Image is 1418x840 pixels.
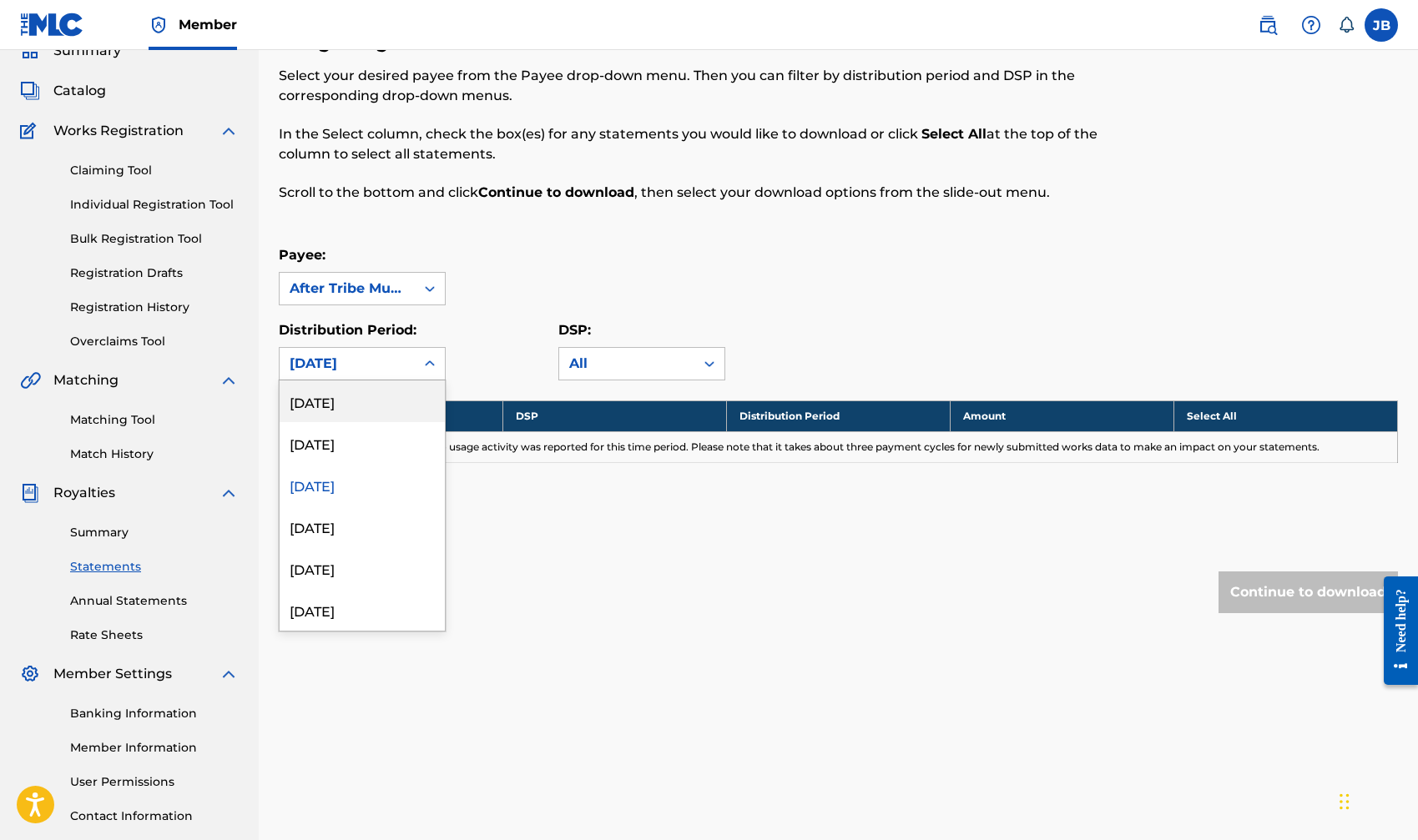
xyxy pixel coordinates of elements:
img: search [1258,15,1278,35]
div: User Menu [1365,8,1398,42]
th: Select All [1173,400,1397,431]
p: Scroll to the bottom and click , then select your download options from the slide-out menu. [279,183,1141,203]
a: Summary [70,524,239,541]
span: Member Settings [53,664,172,684]
iframe: Chat Widget [1335,760,1418,840]
p: Select your desired payee from the Payee drop-down menu. Then you can filter by distribution peri... [279,66,1141,106]
img: Summary [20,41,40,61]
img: Member Settings [20,664,40,684]
img: expand [219,121,239,141]
a: Public Search [1251,8,1284,42]
img: expand [219,664,239,684]
a: Registration Drafts [70,264,239,282]
img: Matching [20,370,41,390]
img: Works Registration [20,121,42,141]
div: All [569,354,684,374]
a: Annual Statements [70,592,239,610]
a: Individual Registration Tool [70,196,239,214]
img: Top Rightsholder [149,15,169,35]
p: In the Select column, check the box(es) for any statements you would like to download or click at... [279,124,1141,164]
div: [DATE] [280,464,445,506]
div: Drag [1340,777,1350,827]
th: Amount [950,400,1173,431]
label: DSP: [558,322,591,338]
span: Matching [53,370,119,390]
strong: Select All [921,126,987,142]
img: expand [219,370,239,390]
img: Royalties [20,483,40,503]
label: Distribution Period: [279,322,416,338]
strong: Continue to download [478,184,634,200]
a: User Permissions [70,773,239,791]
div: [DATE] [290,354,405,374]
a: Banking Information [70,705,239,722]
a: Registration History [70,299,239,316]
div: [DATE] [280,589,445,631]
span: Catalog [53,81,106,101]
span: Summary [53,41,121,61]
iframe: Resource Center [1371,561,1418,699]
span: Royalties [53,483,115,503]
a: SummarySummary [20,41,121,61]
img: MLC Logo [20,13,84,37]
th: Distribution Period [726,400,950,431]
label: Payee: [279,247,325,263]
td: No statement is available as no usage activity was reported for this time period. Please note tha... [279,431,1398,462]
span: Member [179,15,237,34]
div: [DATE] [280,506,445,547]
a: Statements [70,558,239,576]
div: Help [1294,8,1328,42]
a: Rate Sheets [70,626,239,644]
div: Notifications [1338,17,1355,33]
a: CatalogCatalog [20,81,106,101]
a: Match History [70,445,239,463]
img: Catalog [20,81,40,101]
a: Member Information [70,739,239,757]
img: expand [219,483,239,503]
span: Works Registration [53,121,184,141]
th: DSP [502,400,726,431]
a: Overclaims Tool [70,333,239,350]
div: After Tribe Music [290,279,405,299]
div: [DATE] [280,547,445,589]
a: Bulk Registration Tool [70,230,239,248]
img: help [1301,15,1321,35]
div: [DATE] [280,422,445,464]
a: Matching Tool [70,411,239,429]
div: [DATE] [280,380,445,422]
a: Contact Information [70,807,239,825]
a: Claiming Tool [70,162,239,179]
